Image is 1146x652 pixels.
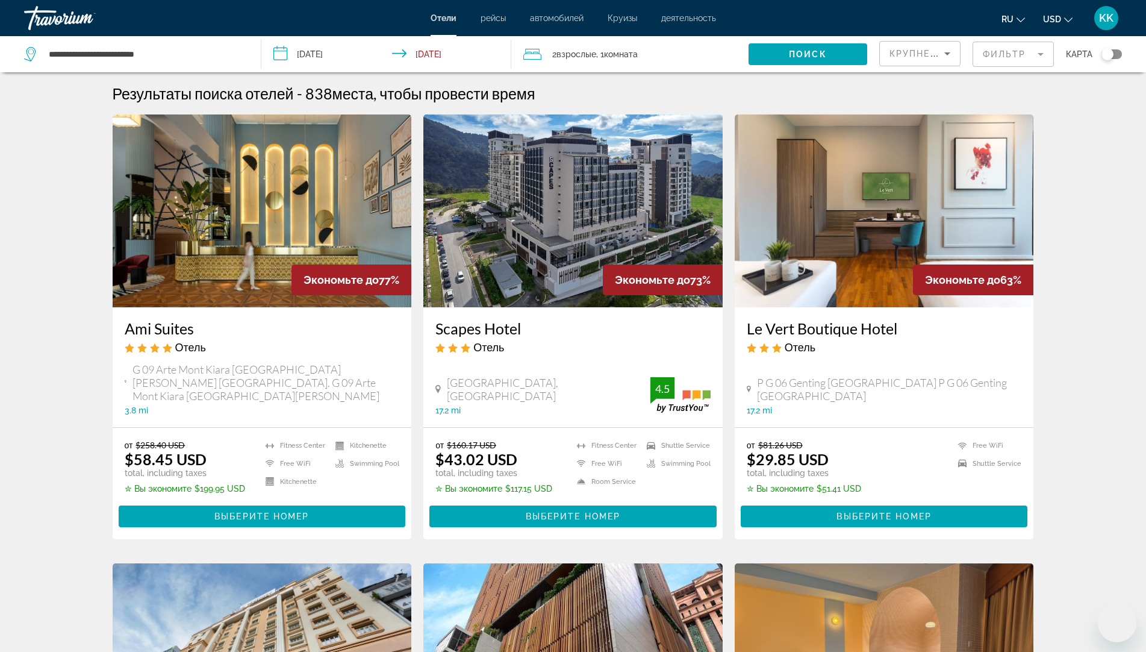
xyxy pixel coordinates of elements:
div: 3 star Hotel [435,340,711,354]
p: total, including taxes [747,468,861,478]
button: Toggle map [1092,49,1122,60]
a: рейсы [481,13,506,23]
li: Swimming Pool [641,458,711,470]
li: Kitchenette [260,475,329,487]
span: Отель [785,340,815,354]
button: Выберите номер [741,506,1028,527]
span: - [297,84,302,102]
a: Выберите номер [741,508,1028,521]
span: ru [1001,14,1014,24]
span: автомобилей [530,13,584,23]
del: $81.26 USD [758,440,803,450]
div: 73% [603,265,723,295]
h1: Результаты поиска отелей [113,84,294,102]
del: $258.40 USD [135,440,185,450]
div: 77% [291,265,411,295]
li: Fitness Center [571,440,641,452]
span: ✮ Вы экономите [747,484,814,494]
a: Travorium [24,2,145,34]
button: Поиск [749,43,867,65]
span: Экономьте до [925,274,1000,286]
div: 4 star Hotel [125,340,400,354]
span: USD [1043,14,1061,24]
button: Выберите номер [119,506,406,527]
ins: $29.85 USD [747,450,829,468]
li: Swimming Pool [329,458,399,470]
span: места, чтобы провести время [332,84,535,102]
p: total, including taxes [435,468,552,478]
li: Room Service [571,475,641,487]
span: от [435,440,444,450]
img: trustyou-badge.svg [650,377,711,413]
span: 17.2 mi [747,406,772,415]
span: Комната [604,49,638,59]
span: , 1 [596,46,638,63]
li: Kitchenette [329,440,399,452]
span: Крупнейшие сбережения [889,49,1036,58]
button: Filter [973,41,1054,67]
div: 4.5 [650,381,674,396]
span: G 09 Arte Mont Kiara [GEOGRAPHIC_DATA][PERSON_NAME] [GEOGRAPHIC_DATA]. G 09 Arte Mont Kiara [GEOG... [132,363,399,403]
a: Отели [431,13,456,23]
span: от [125,440,133,450]
button: Change language [1001,10,1025,28]
li: Shuttle Service [952,458,1021,470]
del: $160.17 USD [447,440,496,450]
span: Экономьте до [615,274,690,286]
span: Выберите номер [526,512,620,521]
span: ✮ Вы экономите [125,484,192,494]
ins: $43.02 USD [435,450,517,468]
li: Free WiFi [952,440,1021,452]
span: Экономьте до [304,274,379,286]
iframe: Кнопка запуска окна обмена сообщениями [1098,604,1136,642]
span: KK [1099,12,1113,24]
p: total, including taxes [125,468,245,478]
a: Scapes Hotel [435,319,711,337]
ins: $58.45 USD [125,450,207,468]
button: Travelers: 2 adults, 0 children [511,36,749,72]
a: деятельность [661,13,716,23]
h2: 838 [305,84,535,102]
a: Le Vert Boutique Hotel [747,319,1022,337]
mat-select: Sort by [889,46,950,61]
span: Поиск [789,49,827,59]
span: 17.2 mi [435,406,461,415]
span: [GEOGRAPHIC_DATA], [GEOGRAPHIC_DATA] [447,376,650,403]
li: Fitness Center [260,440,329,452]
a: Круизы [608,13,637,23]
a: Выберите номер [429,508,717,521]
img: Hotel image [113,114,412,307]
span: ✮ Вы экономите [435,484,502,494]
span: 3.8 mi [125,406,148,415]
li: Free WiFi [260,458,329,470]
li: Shuttle Service [641,440,711,452]
img: Hotel image [423,114,723,307]
a: Выберите номер [119,508,406,521]
span: 2 [552,46,596,63]
span: Взрослые [556,49,596,59]
span: от [747,440,755,450]
span: карта [1066,46,1092,63]
button: Check-in date: Sep 22, 2025 Check-out date: Sep 23, 2025 [261,36,511,72]
a: Ami Suites [125,319,400,337]
button: User Menu [1091,5,1122,31]
img: Hotel image [735,114,1034,307]
span: Отель [473,340,504,354]
span: Отель [175,340,206,354]
button: Выберите номер [429,506,717,527]
button: Change currency [1043,10,1073,28]
span: Выберите номер [836,512,931,521]
span: P G 06 Genting [GEOGRAPHIC_DATA] P G 06 Genting [GEOGRAPHIC_DATA] [757,376,1021,403]
p: $51.41 USD [747,484,861,494]
li: Free WiFi [571,458,641,470]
